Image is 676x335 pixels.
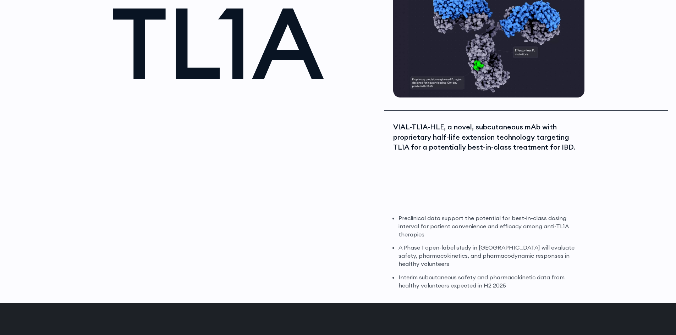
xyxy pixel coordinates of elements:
div: VIAL-TL1A-HLE, a novel, subcutaneous mAb with proprietary half-life extension technology targetin... [393,122,583,152]
li: Preclinical data support the potential for best-in-class dosing interval for patient convenience ... [399,214,583,239]
li: A Phase 1 open-label study in [GEOGRAPHIC_DATA] will evaluate safety, pharmacokinetics, and pharm... [399,244,583,268]
li: Interim subcutaneous safety and pharmacokinetic data from healthy volunteers expected in H2 2025 [399,273,583,290]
